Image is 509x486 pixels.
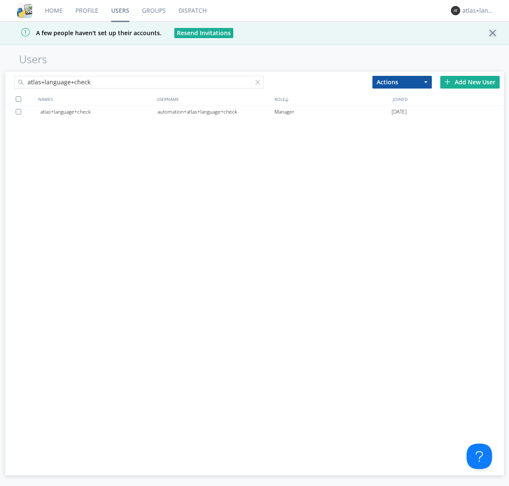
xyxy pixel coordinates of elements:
span: [DATE] [392,106,407,118]
img: cddb5a64eb264b2086981ab96f4c1ba7 [17,3,32,18]
div: automation+atlas+language+check [157,106,274,118]
div: atlas+language+check [40,106,157,118]
img: plus.svg [445,79,450,85]
button: Resend Invitations [174,28,233,38]
div: JOINED [391,93,509,105]
div: Manager [274,106,392,118]
button: Actions [372,76,432,89]
div: USERNAME [154,93,273,105]
img: 373638.png [451,6,460,15]
div: Add New User [440,76,500,89]
input: Search users [14,76,264,89]
div: ROLE [272,93,391,105]
div: NAMES [36,93,154,105]
span: A few people haven't set up their accounts. [6,29,162,37]
a: atlas+language+checkautomation+atlas+language+checkManager[DATE] [5,106,504,118]
iframe: Toggle Customer Support [467,444,492,469]
div: atlas+language+check [462,6,494,15]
